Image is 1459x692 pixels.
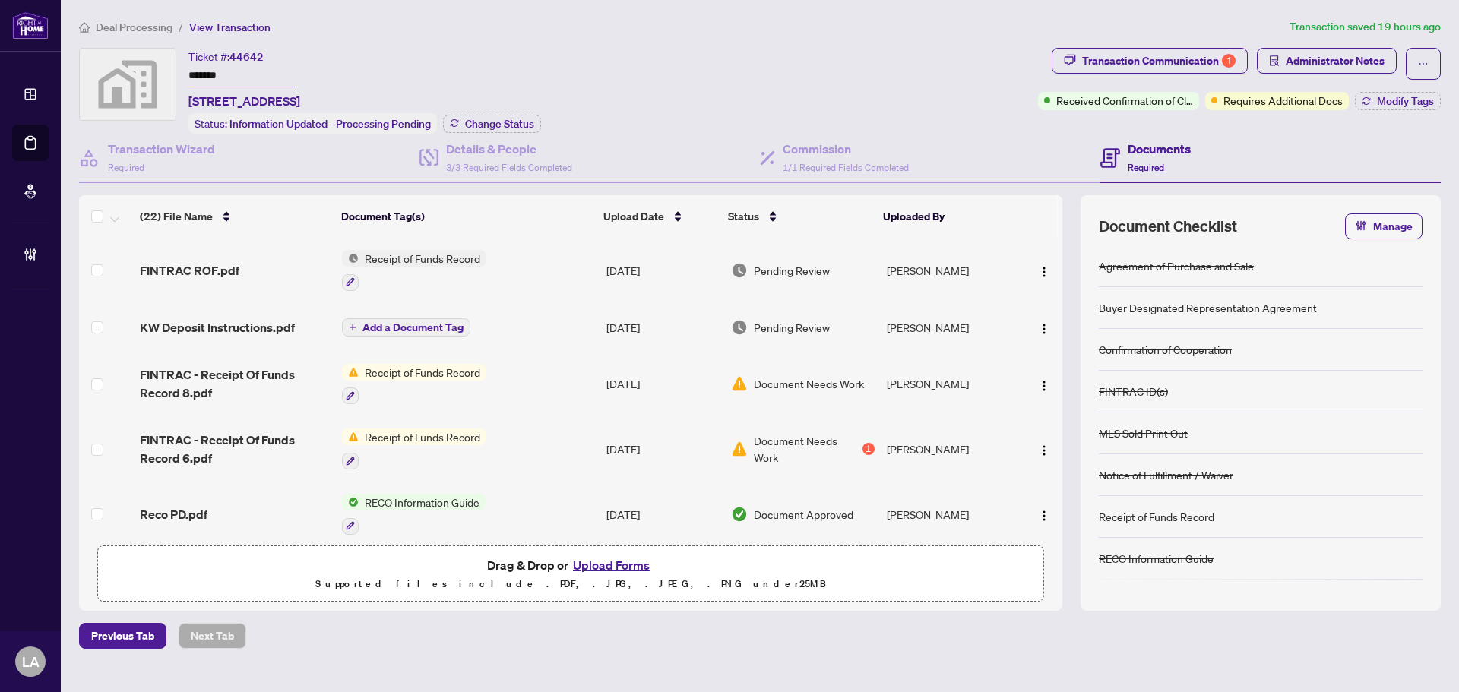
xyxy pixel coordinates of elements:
img: svg%3e [80,49,176,120]
img: Document Status [731,506,748,523]
span: FINTRAC ROF.pdf [140,261,239,280]
td: [PERSON_NAME] [881,352,1018,417]
button: Add a Document Tag [342,318,470,337]
button: Manage [1345,213,1423,239]
div: 1 [862,443,875,455]
span: Previous Tab [91,624,154,648]
article: Transaction saved 19 hours ago [1290,18,1441,36]
img: Document Status [731,319,748,336]
span: Required [108,162,144,173]
div: MLS Sold Print Out [1099,425,1188,441]
div: 1 [1222,54,1236,68]
p: Supported files include .PDF, .JPG, .JPEG, .PNG under 25 MB [107,575,1034,593]
span: Document Needs Work [754,432,859,466]
img: Document Status [731,441,748,457]
span: Received Confirmation of Closing [1056,92,1193,109]
span: Document Needs Work [754,375,864,392]
button: Change Status [443,115,541,133]
li: / [179,18,183,36]
div: Buyer Designated Representation Agreement [1099,299,1317,316]
span: solution [1269,55,1280,66]
span: (22) File Name [140,208,213,225]
span: Add a Document Tag [362,322,464,333]
div: Agreement of Purchase and Sale [1099,258,1254,274]
th: (22) File Name [134,195,335,238]
span: Administrator Notes [1286,49,1385,73]
span: Reco PD.pdf [140,505,207,523]
span: KW Deposit Instructions.pdf [140,318,295,337]
img: Logo [1038,380,1050,392]
img: Status Icon [342,364,359,381]
span: 1/1 Required Fields Completed [783,162,909,173]
td: [DATE] [600,416,725,482]
div: Status: [188,113,437,134]
h4: Documents [1128,140,1191,158]
button: Logo [1032,437,1056,461]
button: Next Tab [179,623,246,649]
td: [DATE] [600,482,725,547]
span: home [79,22,90,33]
img: Logo [1038,510,1050,522]
button: Transaction Communication1 [1052,48,1248,74]
span: RECO Information Guide [359,494,486,510]
span: Information Updated - Processing Pending [229,117,431,131]
span: Required [1128,162,1164,173]
span: LA [22,651,40,672]
button: Logo [1032,258,1056,283]
span: plus [349,324,356,331]
td: [DATE] [600,352,725,417]
span: Receipt of Funds Record [359,428,486,445]
span: View Transaction [189,21,271,34]
span: Pending Review [754,262,830,279]
span: Upload Date [603,208,664,225]
span: Requires Additional Docs [1223,92,1343,109]
th: Document Tag(s) [335,195,597,238]
h4: Commission [783,140,909,158]
th: Status [722,195,877,238]
span: FINTRAC - Receipt Of Funds Record 6.pdf [140,431,330,467]
button: Status IconReceipt of Funds Record [342,364,486,405]
img: Logo [1038,444,1050,457]
button: Modify Tags [1355,92,1441,110]
img: Status Icon [342,428,359,445]
span: Pending Review [754,319,830,336]
img: Status Icon [342,250,359,267]
span: 3/3 Required Fields Completed [446,162,572,173]
span: Receipt of Funds Record [359,250,486,267]
td: [PERSON_NAME] [881,416,1018,482]
td: [PERSON_NAME] [881,238,1018,303]
div: Ticket #: [188,48,264,65]
div: Notice of Fulfillment / Waiver [1099,466,1233,483]
span: Document Approved [754,506,853,523]
button: Status IconReceipt of Funds Record [342,250,486,291]
span: [STREET_ADDRESS] [188,92,300,110]
td: [DATE] [600,238,725,303]
span: Drag & Drop orUpload FormsSupported files include .PDF, .JPG, .JPEG, .PNG under25MB [98,546,1043,602]
div: Receipt of Funds Record [1099,508,1214,525]
button: Status IconReceipt of Funds Record [342,428,486,469]
span: Deal Processing [96,21,172,34]
span: Modify Tags [1377,96,1434,106]
img: Status Icon [342,494,359,510]
img: Document Status [731,375,748,392]
span: Change Status [465,118,534,129]
td: [PERSON_NAME] [881,482,1018,547]
button: Administrator Notes [1257,48,1397,74]
img: Logo [1038,323,1050,335]
span: Document Checklist [1099,216,1237,237]
div: Confirmation of Cooperation [1099,341,1232,358]
span: FINTRAC - Receipt Of Funds Record 8.pdf [140,365,330,402]
span: ellipsis [1418,58,1429,69]
span: Manage [1373,214,1413,239]
button: Previous Tab [79,623,166,649]
button: Upload Forms [568,555,654,575]
button: Open asap [1398,639,1444,684]
button: Logo [1032,371,1056,396]
th: Upload Date [597,195,722,238]
img: logo [12,11,49,39]
td: [PERSON_NAME] [881,303,1018,352]
span: 44642 [229,50,264,64]
span: Status [728,208,759,225]
span: Drag & Drop or [487,555,654,575]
